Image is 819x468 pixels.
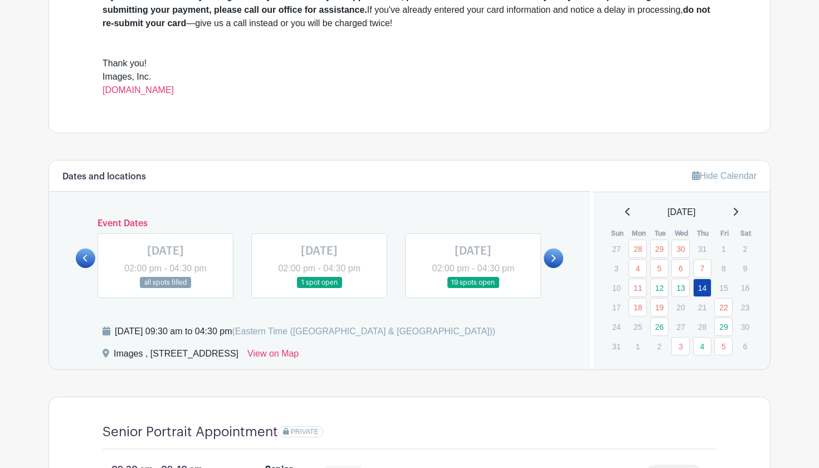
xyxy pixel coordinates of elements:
[650,338,669,355] p: 2
[607,260,626,277] p: 3
[650,279,669,297] a: 12
[232,326,495,336] span: (Eastern Time ([GEOGRAPHIC_DATA] & [GEOGRAPHIC_DATA]))
[693,337,711,355] a: 4
[650,318,669,336] a: 26
[62,172,146,182] h6: Dates and locations
[607,318,626,335] p: 24
[693,259,711,277] a: 7
[736,338,754,355] p: 6
[628,240,647,258] a: 28
[671,337,690,355] a: 3
[714,260,733,277] p: 8
[607,240,626,257] p: 27
[103,85,174,95] a: [DOMAIN_NAME]
[650,240,669,258] a: 29
[103,70,716,97] div: Images, Inc.
[714,337,733,355] a: 5
[671,259,690,277] a: 6
[628,298,647,316] a: 18
[714,318,733,336] a: 29
[736,318,754,335] p: 30
[103,57,716,70] div: Thank you!
[291,428,319,436] span: PRIVATE
[650,228,671,239] th: Tue
[607,228,628,239] th: Sun
[693,279,711,297] a: 14
[693,228,714,239] th: Thu
[650,298,669,316] a: 19
[736,299,754,316] p: 23
[693,299,711,316] p: 21
[692,171,757,181] a: Hide Calendar
[714,240,733,257] p: 1
[115,325,495,338] div: [DATE] 09:30 am to 04:30 pm
[736,279,754,296] p: 16
[714,298,733,316] a: 22
[736,260,754,277] p: 9
[607,299,626,316] p: 17
[671,299,690,316] p: 20
[247,347,299,365] a: View on Map
[628,228,650,239] th: Mon
[714,279,733,296] p: 15
[103,5,710,28] strong: do not re-submit your card
[671,279,690,297] a: 13
[693,318,711,335] p: 28
[671,318,690,335] p: 27
[650,259,669,277] a: 5
[95,218,544,229] h6: Event Dates
[628,338,647,355] p: 1
[628,318,647,335] p: 25
[628,259,647,277] a: 4
[714,228,735,239] th: Fri
[735,228,757,239] th: Sat
[736,240,754,257] p: 2
[114,347,238,365] div: Images , [STREET_ADDRESS]
[103,424,278,440] h4: Senior Portrait Appointment
[671,228,693,239] th: Wed
[671,240,690,258] a: 30
[628,279,647,297] a: 11
[607,338,626,355] p: 31
[667,206,695,219] span: [DATE]
[693,240,711,257] p: 31
[607,279,626,296] p: 10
